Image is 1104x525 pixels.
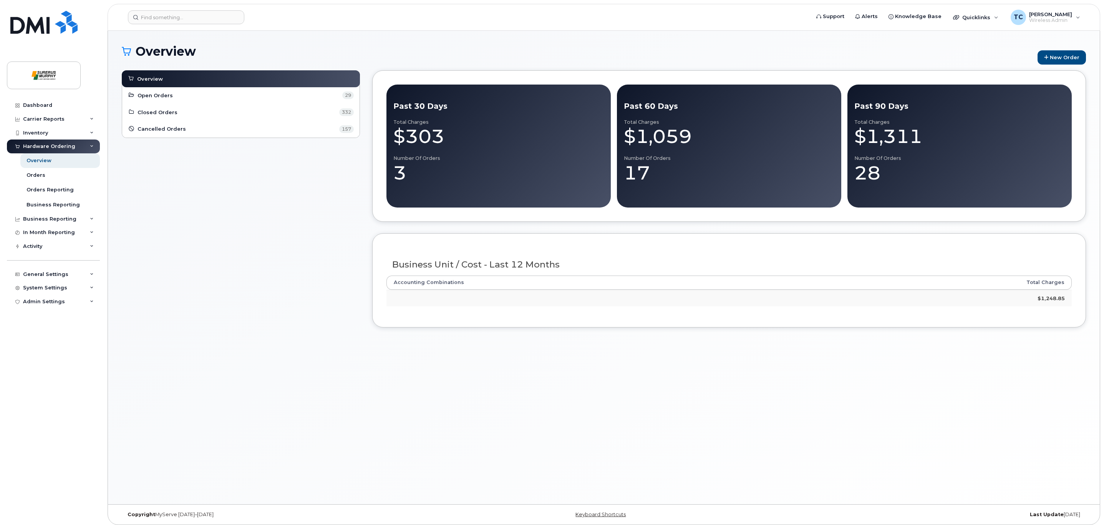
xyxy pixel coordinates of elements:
[854,101,1065,112] div: Past 90 Days
[854,119,1065,125] div: Total Charges
[393,119,604,125] div: Total Charges
[128,74,354,83] a: Overview
[342,91,354,99] span: 29
[624,119,834,125] div: Total Charges
[854,125,1065,148] div: $1,311
[128,512,155,517] strong: Copyright
[575,512,626,517] a: Keyboard Shortcuts
[128,108,354,117] a: Closed Orders 332
[1030,512,1064,517] strong: Last Update
[624,125,834,148] div: $1,059
[624,161,834,184] div: 17
[122,45,1034,58] h1: Overview
[854,161,1065,184] div: 28
[1038,295,1065,301] strong: $1,248.85
[393,161,604,184] div: 3
[764,512,1086,518] div: [DATE]
[122,512,443,518] div: MyServe [DATE]–[DATE]
[386,276,810,289] th: Accounting Combinations
[854,155,1065,161] div: Number of Orders
[1038,50,1086,65] a: New Order
[138,92,173,99] span: Open Orders
[393,101,604,112] div: Past 30 Days
[128,91,354,100] a: Open Orders 29
[393,125,604,148] div: $303
[624,155,834,161] div: Number of Orders
[624,101,834,112] div: Past 60 Days
[128,125,354,134] a: Cancelled Orders 157
[392,260,1066,269] h3: Business Unit / Cost - Last 12 Months
[339,125,354,133] span: 157
[138,109,177,116] span: Closed Orders
[810,276,1072,289] th: Total Charges
[339,108,354,116] span: 332
[138,125,186,133] span: Cancelled Orders
[393,155,604,161] div: Number of Orders
[137,75,163,83] span: Overview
